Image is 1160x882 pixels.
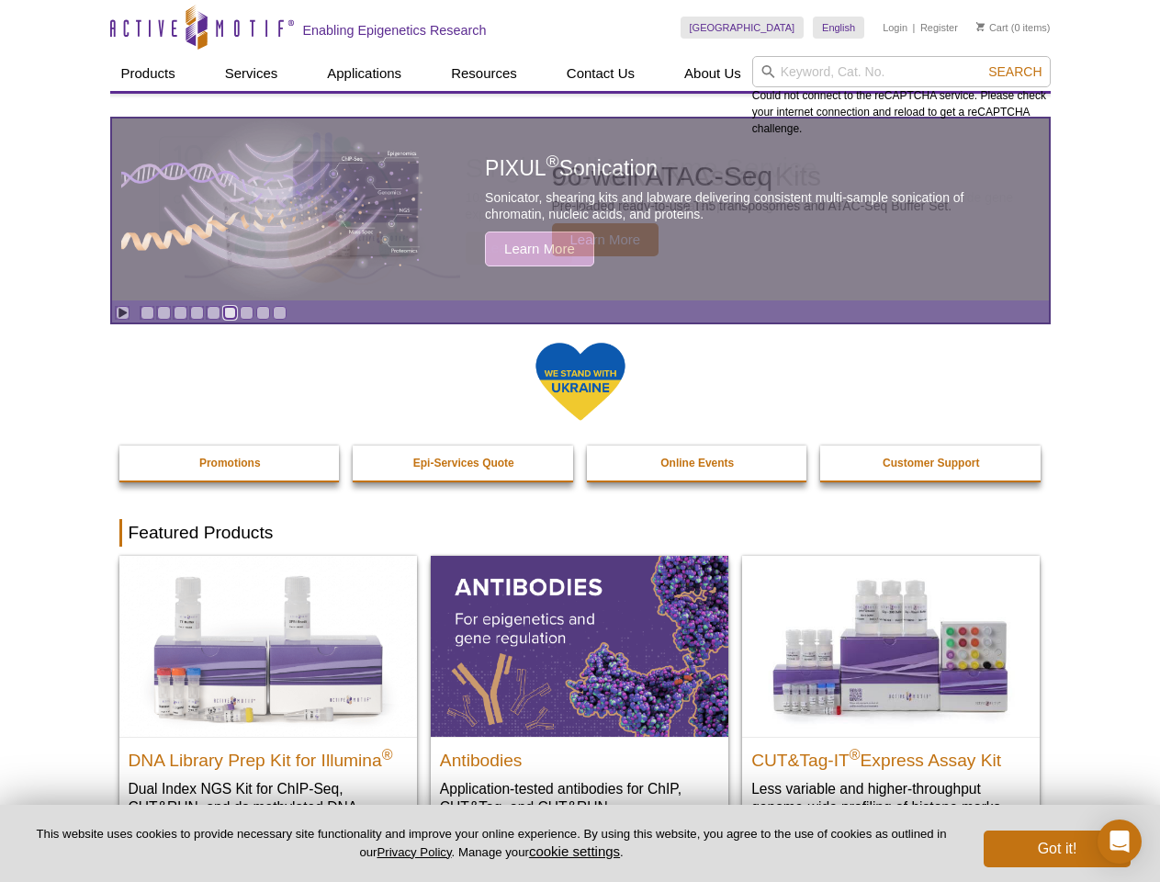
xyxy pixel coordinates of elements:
img: CUT&Tag-IT® Express Assay Kit [742,556,1040,736]
h2: Antibodies [440,742,719,770]
a: Login [883,21,907,34]
img: PIXUL sonication [121,118,424,301]
a: Privacy Policy [377,845,451,859]
p: Less variable and higher-throughput genome-wide profiling of histone marks​. [751,779,1030,817]
a: Resources [440,56,528,91]
a: Go to slide 2 [157,306,171,320]
span: Search [988,64,1042,79]
a: Services [214,56,289,91]
p: Sonicator, shearing kits and labware delivering consistent multi-sample sonication of chromatin, ... [485,189,1007,222]
a: About Us [673,56,752,91]
a: Contact Us [556,56,646,91]
a: Go to slide 1 [141,306,154,320]
p: Dual Index NGS Kit for ChIP-Seq, CUT&RUN, and ds methylated DNA assays. [129,779,408,835]
a: Go to slide 5 [207,306,220,320]
button: cookie settings [529,843,620,859]
article: PIXUL Sonication [112,119,1049,300]
a: Go to slide 4 [190,306,204,320]
a: Cart [976,21,1008,34]
a: Go to slide 9 [273,306,287,320]
img: Your Cart [976,22,985,31]
li: (0 items) [976,17,1051,39]
a: Applications [316,56,412,91]
a: Toggle autoplay [116,306,130,320]
a: CUT&Tag-IT® Express Assay Kit CUT&Tag-IT®Express Assay Kit Less variable and higher-throughput ge... [742,556,1040,834]
sup: ® [546,153,559,172]
p: This website uses cookies to provide necessary site functionality and improve your online experie... [29,826,953,861]
strong: Customer Support [883,457,979,469]
a: All Antibodies Antibodies Application-tested antibodies for ChIP, CUT&Tag, and CUT&RUN. [431,556,728,834]
h2: Featured Products [119,519,1042,547]
a: PIXUL sonication PIXUL®Sonication Sonicator, shearing kits and labware delivering consistent mult... [112,119,1049,300]
a: Go to slide 6 [223,306,237,320]
h2: Enabling Epigenetics Research [303,22,487,39]
a: Online Events [587,446,809,481]
sup: ® [382,746,393,762]
h2: CUT&Tag-IT Express Assay Kit [751,742,1030,770]
sup: ® [850,746,861,762]
a: [GEOGRAPHIC_DATA] [681,17,805,39]
strong: Promotions [199,457,261,469]
strong: Epi-Services Quote [413,457,514,469]
p: Application-tested antibodies for ChIP, CUT&Tag, and CUT&RUN. [440,779,719,817]
span: Learn More [485,232,594,266]
a: English [813,17,864,39]
div: Open Intercom Messenger [1098,820,1142,864]
a: Products [110,56,186,91]
a: DNA Library Prep Kit for Illumina DNA Library Prep Kit for Illumina® Dual Index NGS Kit for ChIP-... [119,556,417,853]
img: We Stand With Ukraine [535,341,626,423]
button: Got it! [984,831,1131,867]
a: Customer Support [820,446,1042,481]
a: Epi-Services Quote [353,446,575,481]
li: | [913,17,916,39]
strong: Online Events [660,457,734,469]
a: Go to slide 7 [240,306,253,320]
a: Go to slide 8 [256,306,270,320]
span: PIXUL Sonication [485,156,658,180]
a: Register [920,21,958,34]
div: Could not connect to the reCAPTCHA service. Please check your internet connection and reload to g... [752,56,1051,137]
img: DNA Library Prep Kit for Illumina [119,556,417,736]
img: All Antibodies [431,556,728,736]
a: Promotions [119,446,342,481]
input: Keyword, Cat. No. [752,56,1051,87]
h2: DNA Library Prep Kit for Illumina [129,742,408,770]
button: Search [983,63,1047,80]
a: Go to slide 3 [174,306,187,320]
